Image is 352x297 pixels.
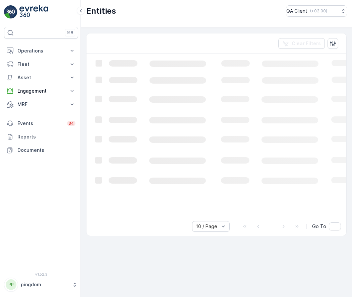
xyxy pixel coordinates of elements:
[278,38,325,49] button: Clear Filters
[17,74,65,81] p: Asset
[4,44,78,58] button: Operations
[6,279,16,290] div: PP
[4,278,78,292] button: PPpingdom
[4,58,78,71] button: Fleet
[21,281,69,288] p: pingdom
[17,101,65,108] p: MRF
[17,120,63,127] p: Events
[19,5,48,19] img: logo_light-DOdMpM7g.png
[4,130,78,143] a: Reports
[4,117,78,130] a: Events34
[286,5,347,17] button: QA Client(+03:00)
[4,71,78,84] button: Asset
[17,133,75,140] p: Reports
[312,223,326,230] span: Go To
[292,40,321,47] p: Clear Filters
[4,143,78,157] a: Documents
[86,6,116,16] p: Entities
[17,147,75,154] p: Documents
[17,88,65,94] p: Engagement
[4,272,78,276] span: v 1.52.3
[4,84,78,98] button: Engagement
[310,8,327,14] p: ( +03:00 )
[68,121,74,126] p: 34
[17,47,65,54] p: Operations
[67,30,73,35] p: ⌘B
[286,8,307,14] p: QA Client
[4,98,78,111] button: MRF
[17,61,65,68] p: Fleet
[4,5,17,19] img: logo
